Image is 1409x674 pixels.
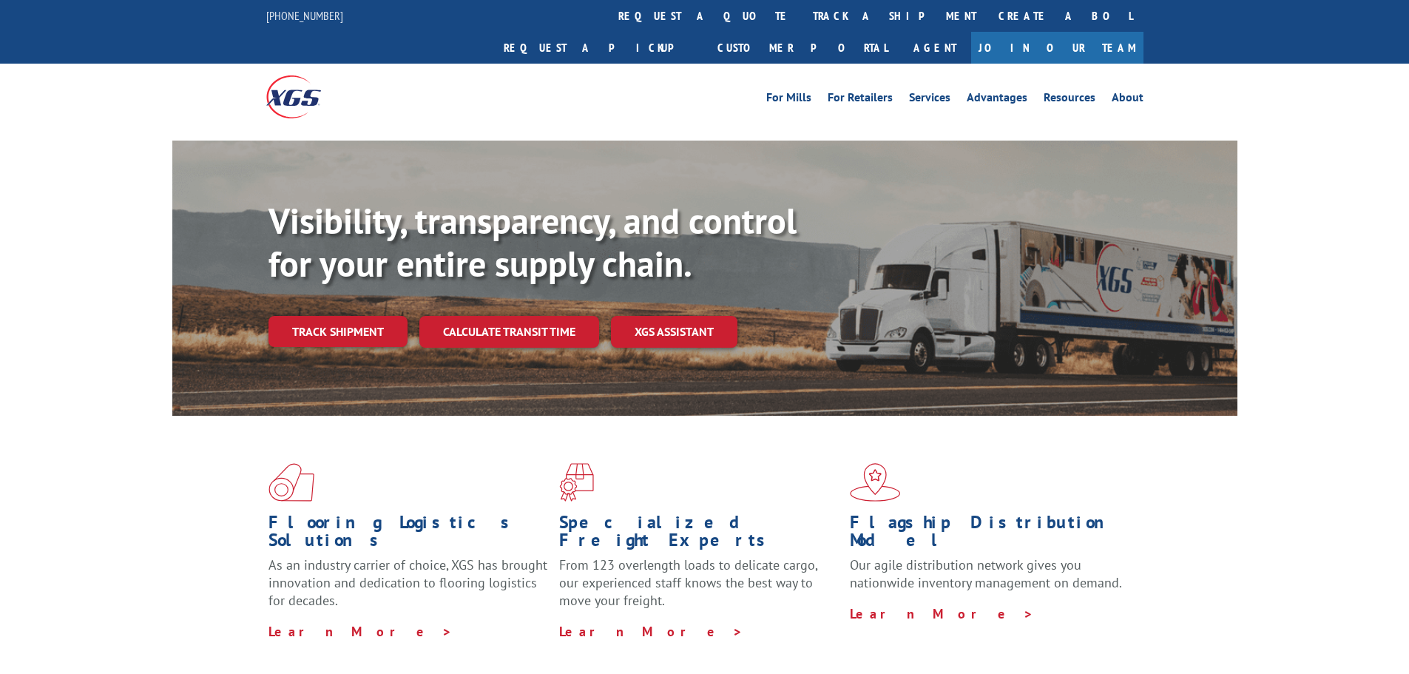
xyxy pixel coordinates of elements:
h1: Flooring Logistics Solutions [268,513,548,556]
h1: Specialized Freight Experts [559,513,839,556]
img: xgs-icon-flagship-distribution-model-red [850,463,901,502]
a: Services [909,92,950,108]
a: Track shipment [268,316,408,347]
a: Agent [899,32,971,64]
a: [PHONE_NUMBER] [266,8,343,23]
a: Calculate transit time [419,316,599,348]
a: Learn More > [268,623,453,640]
a: For Mills [766,92,811,108]
a: Customer Portal [706,32,899,64]
span: As an industry carrier of choice, XGS has brought innovation and dedication to flooring logistics... [268,556,547,609]
img: xgs-icon-total-supply-chain-intelligence-red [268,463,314,502]
a: About [1112,92,1143,108]
a: Resources [1044,92,1095,108]
a: For Retailers [828,92,893,108]
a: Join Our Team [971,32,1143,64]
a: XGS ASSISTANT [611,316,737,348]
a: Learn More > [850,605,1034,622]
a: Request a pickup [493,32,706,64]
span: Our agile distribution network gives you nationwide inventory management on demand. [850,556,1122,591]
a: Learn More > [559,623,743,640]
b: Visibility, transparency, and control for your entire supply chain. [268,198,797,286]
img: xgs-icon-focused-on-flooring-red [559,463,594,502]
h1: Flagship Distribution Model [850,513,1129,556]
a: Advantages [967,92,1027,108]
p: From 123 overlength loads to delicate cargo, our experienced staff knows the best way to move you... [559,556,839,622]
